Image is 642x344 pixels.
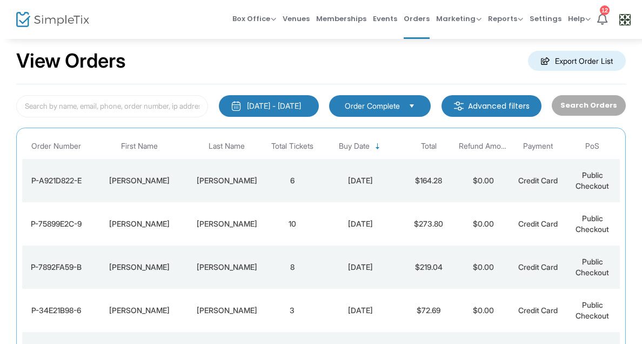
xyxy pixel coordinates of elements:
div: Johnson [191,262,262,273]
button: Select [404,100,419,112]
td: $72.69 [402,289,456,332]
span: Buy Date [339,142,370,151]
span: Orders [404,5,430,32]
div: P-7892FA59-B [25,262,88,273]
div: P-34E21B98-6 [25,305,88,316]
div: 9/15/2025 [322,305,399,316]
div: Bobby [93,219,186,229]
div: Johnson [191,219,262,229]
td: 10 [265,202,319,246]
span: Public Checkout [576,257,609,277]
span: Help [568,14,591,24]
m-button: Advanced filters [442,95,541,117]
div: Conley [191,305,262,316]
span: Marketing [436,14,482,24]
div: 9/16/2025 [322,262,399,273]
span: Venues [283,5,310,32]
span: Events [373,5,397,32]
span: Credit Card [518,262,558,272]
span: Order Complete [345,101,400,111]
div: Richard [93,305,186,316]
div: Johnson [191,175,262,186]
th: Total [402,134,456,159]
span: Public Checkout [576,170,609,190]
div: P-75899E2C-9 [25,219,88,229]
td: 3 [265,289,319,332]
div: 9/16/2025 [322,175,399,186]
h2: View Orders [16,49,126,73]
button: [DATE] - [DATE] [219,95,319,117]
td: $0.00 [456,289,511,332]
th: Total Tickets [265,134,319,159]
td: $0.00 [456,159,511,202]
td: $219.04 [402,246,456,289]
div: 12 [600,5,610,15]
img: filter [453,101,464,111]
span: Reports [488,14,523,24]
span: Sortable [373,142,382,151]
div: P-A921D822-E [25,175,88,186]
td: $164.28 [402,159,456,202]
span: Memberships [316,5,366,32]
td: $0.00 [456,202,511,246]
img: monthly [231,101,242,111]
span: Credit Card [518,176,558,185]
td: 6 [265,159,319,202]
span: Public Checkout [576,300,609,320]
input: Search by name, email, phone, order number, ip address, or last 4 digits of card [16,95,208,117]
div: Bobby [93,262,186,273]
span: First Name [121,142,158,151]
span: Order Number [31,142,81,151]
span: Last Name [209,142,245,151]
span: Public Checkout [576,214,609,234]
span: Credit Card [518,219,558,228]
div: [DATE] - [DATE] [247,101,301,111]
div: Bobby [93,175,186,186]
span: Credit Card [518,306,558,315]
span: Box Office [232,14,276,24]
m-button: Export Order List [528,51,626,71]
span: Payment [523,142,553,151]
td: $273.80 [402,202,456,246]
div: 9/16/2025 [322,219,399,229]
th: Refund Amount [456,134,511,159]
td: $0.00 [456,246,511,289]
span: Settings [530,5,561,32]
span: PoS [585,142,599,151]
td: 8 [265,246,319,289]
